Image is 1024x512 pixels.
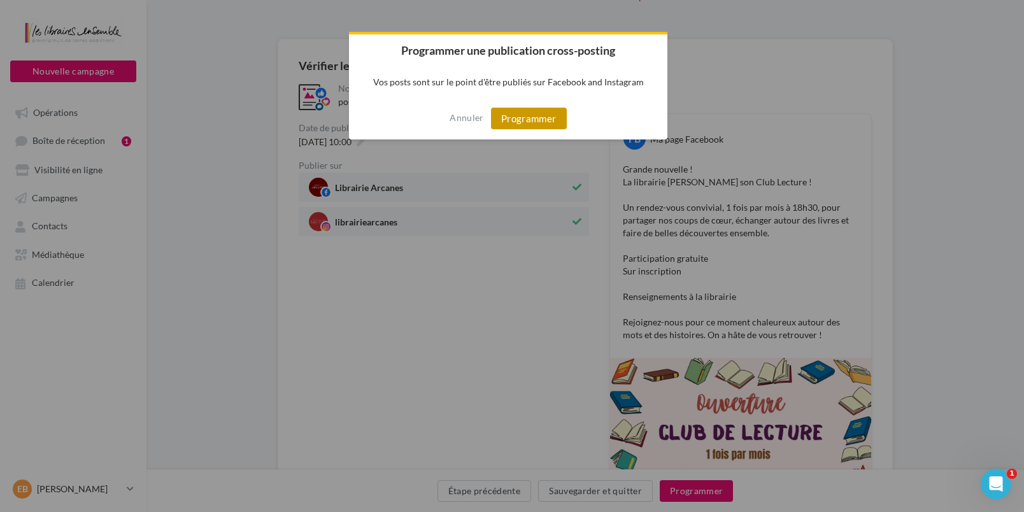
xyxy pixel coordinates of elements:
button: Annuler [450,108,483,128]
h2: Programmer une publication cross-posting [349,34,667,66]
span: 1 [1007,469,1017,479]
p: Vos posts sont sur le point d'être publiés sur Facebook and Instagram [349,66,667,97]
iframe: Intercom live chat [981,469,1011,499]
button: Programmer [491,108,567,129]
